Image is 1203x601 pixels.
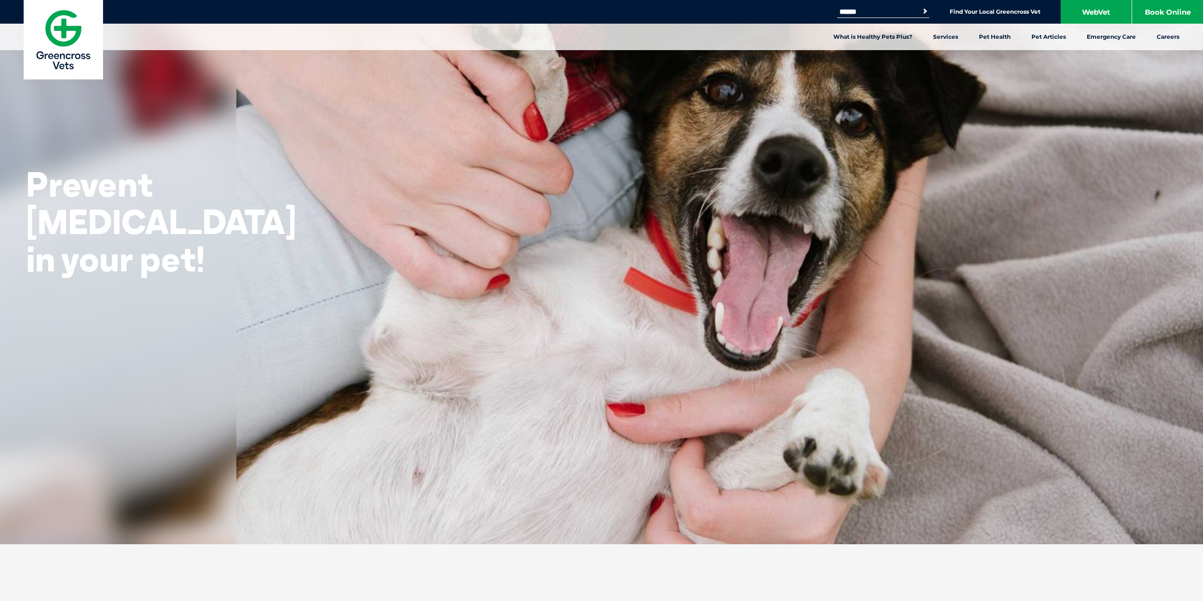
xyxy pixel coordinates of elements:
h2: Prevent [MEDICAL_DATA] in your pet! [26,165,296,278]
a: Services [923,24,969,50]
button: Search [920,7,930,16]
a: Find Your Local Greencross Vet [950,8,1040,16]
a: Careers [1146,24,1190,50]
a: What is Healthy Pets Plus? [823,24,923,50]
a: Pet Articles [1021,24,1076,50]
a: Pet Health [969,24,1021,50]
a: Emergency Care [1076,24,1146,50]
